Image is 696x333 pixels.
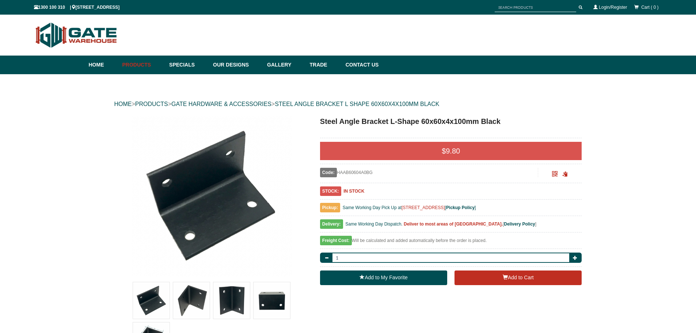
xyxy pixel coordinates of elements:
[320,220,582,232] div: [ ]
[641,5,658,10] span: Cart ( 0 )
[345,222,403,227] span: Same Working Day Dispatch.
[320,236,582,249] div: Will be calculated and added automatically before the order is placed.
[343,205,476,210] span: Same Working Day Pick Up at [ ]
[495,3,576,12] input: SEARCH PRODUCTS
[119,56,166,74] a: Products
[599,5,627,10] a: Login/Register
[171,101,271,107] a: GATE HARDWARE & ACCESSORIES
[320,270,447,285] a: Add to My Favorite
[34,5,120,10] span: 1300 100 310 | [STREET_ADDRESS]
[320,168,538,177] div: HAAB60604A0BG
[34,18,119,52] img: Gate Warehouse
[404,222,503,227] b: Deliver to most areas of [GEOGRAPHIC_DATA].
[402,205,445,210] a: [STREET_ADDRESS]
[320,186,341,196] span: STOCK:
[320,168,337,177] span: Code:
[552,172,558,177] a: Click to enlarge and scan to share.
[446,205,475,210] a: Pickup Policy
[320,116,582,127] h1: Steel Angle Bracket L-Shape 60x60x4x100mm Black
[562,171,568,177] span: Click to copy the URL
[89,56,119,74] a: Home
[131,116,292,277] img: Steel Angle Bracket L-Shape 60x60x4x100mm Black - - Gate Warehouse
[115,116,308,277] a: Steel Angle Bracket L-Shape 60x60x4x100mm Black - - Gate Warehouse
[320,219,343,229] span: Delivery:
[135,101,168,107] a: PRODUCTS
[342,56,379,74] a: Contact Us
[114,101,132,107] a: HOME
[320,203,340,212] span: Pickup:
[213,282,250,319] img: Steel Angle Bracket L-Shape 60x60x4x100mm Black
[446,147,460,155] span: 9.80
[114,92,582,116] div: > > >
[306,56,342,74] a: Trade
[275,101,439,107] a: STEEL ANGLE BRACKET L SHAPE 60X60X4X100MM BLACK
[209,56,263,74] a: Our Designs
[504,222,535,227] a: Delivery Policy
[320,142,582,160] div: $
[254,282,290,319] img: Steel Angle Bracket L-Shape 60x60x4x100mm Black
[173,282,210,319] img: Steel Angle Bracket L-Shape 60x60x4x100mm Black
[343,189,364,194] b: IN STOCK
[133,282,170,319] img: Steel Angle Bracket L-Shape 60x60x4x100mm Black
[263,56,306,74] a: Gallery
[320,236,352,245] span: Freight Cost:
[166,56,209,74] a: Specials
[455,270,582,285] button: Add to Cart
